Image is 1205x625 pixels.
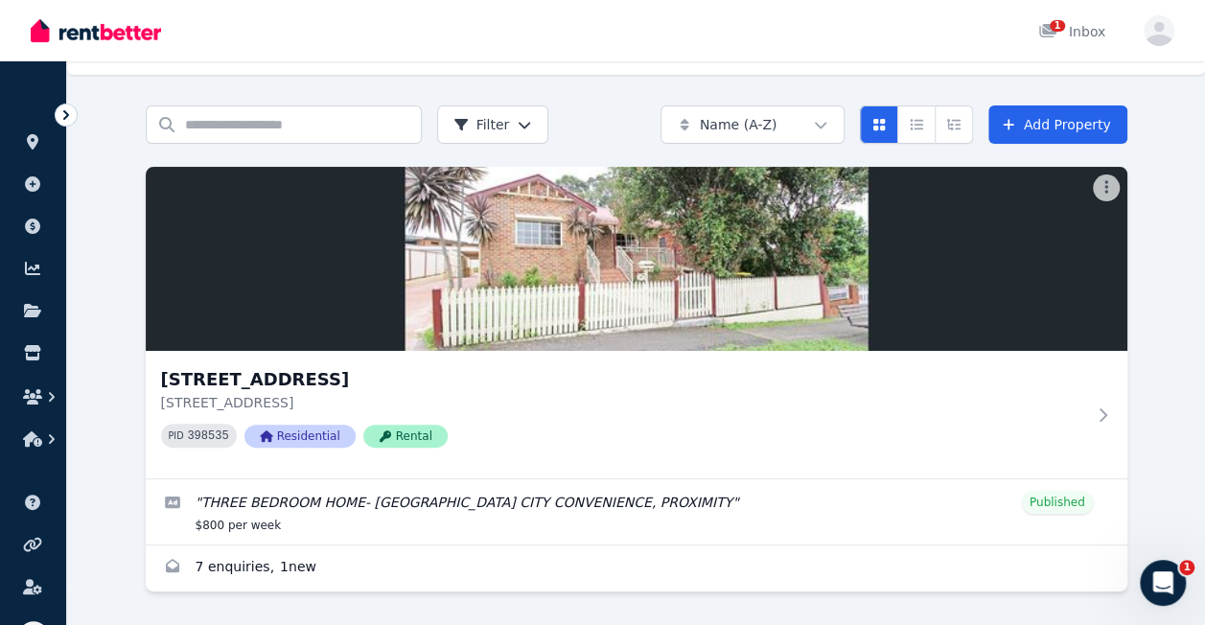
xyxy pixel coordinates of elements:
button: More options [1093,174,1120,201]
button: Filter [437,105,549,144]
button: Expanded list view [935,105,973,144]
span: Name (A-Z) [700,115,777,134]
a: Enquiries for 40 Prince St, North Parramatta [146,545,1127,591]
p: [STREET_ADDRESS] [161,393,1085,412]
img: RentBetter [31,16,161,45]
div: View options [860,105,973,144]
a: Edit listing: THREE BEDROOM HOME- PARRAMATTA CITY CONVENIENCE, PROXIMITY [146,479,1127,544]
a: 40 Prince St, North Parramatta[STREET_ADDRESS][STREET_ADDRESS]PID 398535ResidentialRental [146,167,1127,478]
img: 40 Prince St, North Parramatta [146,167,1127,351]
span: Residential [244,425,356,448]
h3: [STREET_ADDRESS] [161,366,1085,393]
code: 398535 [187,429,228,443]
span: 1 [1050,20,1065,32]
button: Compact list view [897,105,936,144]
span: Rental [363,425,448,448]
a: Add Property [988,105,1127,144]
small: PID [169,430,184,441]
iframe: Intercom live chat [1140,560,1186,606]
span: 1 [1179,560,1194,575]
button: Name (A-Z) [660,105,845,144]
button: Card view [860,105,898,144]
span: Filter [453,115,510,134]
div: Inbox [1038,22,1105,41]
